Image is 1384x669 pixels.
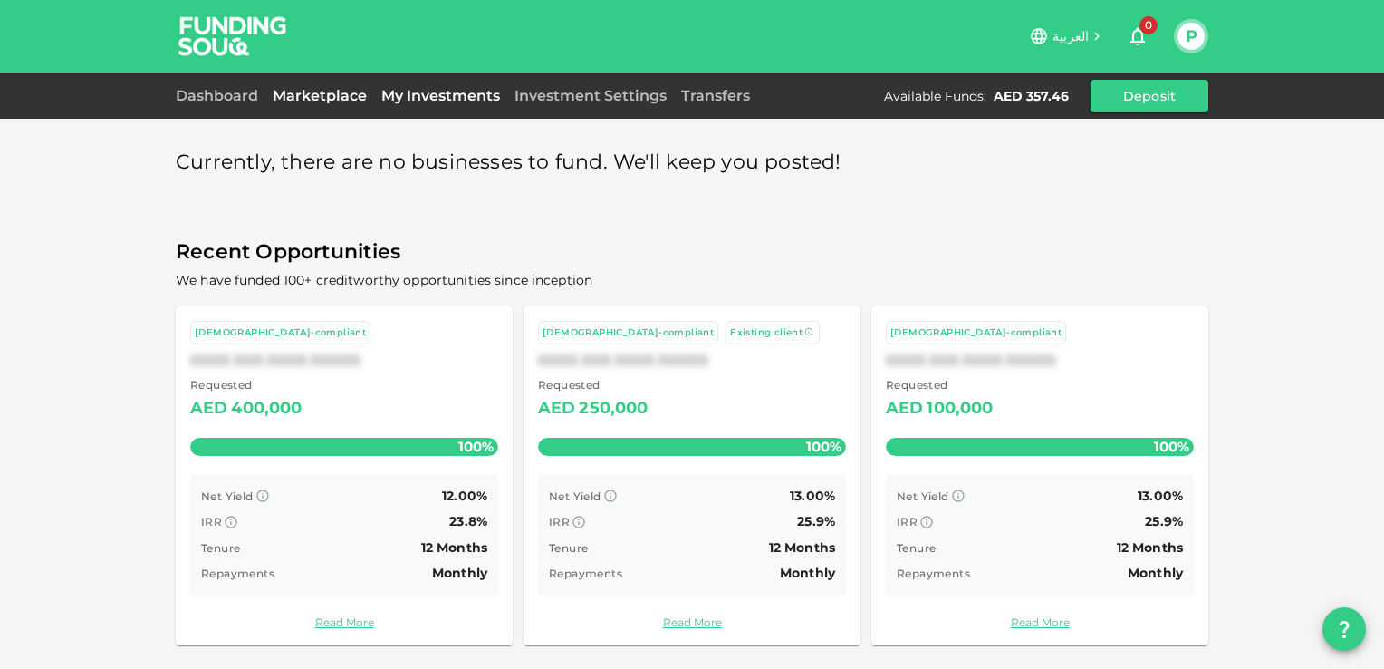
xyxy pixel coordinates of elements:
[886,614,1194,631] a: Read More
[538,376,649,394] span: Requested
[884,87,986,105] div: Available Funds :
[994,87,1069,105] div: AED 357.46
[442,488,487,504] span: 12.00%
[871,306,1208,645] a: [DEMOGRAPHIC_DATA]-compliantXXXX XXX XXXX XXXXX Requested AED100,000100% Net Yield 13.00% IRR 25....
[1138,488,1183,504] span: 13.00%
[897,515,918,528] span: IRR
[190,376,303,394] span: Requested
[201,541,240,555] span: Tenure
[1120,18,1156,54] button: 0
[790,488,835,504] span: 13.00%
[927,394,993,423] div: 100,000
[1145,513,1183,529] span: 25.9%
[1052,28,1089,44] span: العربية
[176,235,1208,270] span: Recent Opportunities
[1177,23,1205,50] button: P
[201,567,274,580] span: Repayments
[897,541,936,555] span: Tenure
[195,325,366,341] div: [DEMOGRAPHIC_DATA]-compliant
[190,352,498,369] div: XXXX XXX XXXX XXXXX
[549,541,588,555] span: Tenure
[886,352,1194,369] div: XXXX XXX XXXX XXXXX
[231,394,302,423] div: 400,000
[549,490,601,503] span: Net Yield
[265,87,374,104] a: Marketplace
[201,490,254,503] span: Net Yield
[1128,565,1183,581] span: Monthly
[897,567,970,580] span: Repayments
[421,539,487,556] span: 12 Months
[797,513,835,529] span: 25.9%
[1091,80,1208,112] button: Deposit
[190,394,227,423] div: AED
[538,352,846,369] div: XXXX XXX XXXX XXXXX
[890,325,1062,341] div: [DEMOGRAPHIC_DATA]-compliant
[769,539,835,556] span: 12 Months
[524,306,860,645] a: [DEMOGRAPHIC_DATA]-compliant Existing clientXXXX XXX XXXX XXXXX Requested AED250,000100% Net Yiel...
[190,614,498,631] a: Read More
[674,87,757,104] a: Transfers
[886,376,994,394] span: Requested
[730,326,803,338] span: Existing client
[454,433,498,460] span: 100%
[507,87,674,104] a: Investment Settings
[176,306,513,645] a: [DEMOGRAPHIC_DATA]-compliantXXXX XXX XXXX XXXXX Requested AED400,000100% Net Yield 12.00% IRR 23....
[432,565,487,581] span: Monthly
[201,515,222,528] span: IRR
[1322,607,1366,651] button: question
[549,567,622,580] span: Repayments
[176,87,265,104] a: Dashboard
[1117,539,1183,556] span: 12 Months
[543,325,714,341] div: [DEMOGRAPHIC_DATA]-compliant
[176,145,841,180] span: Currently, there are no businesses to fund. We'll keep you posted!
[549,515,570,528] span: IRR
[897,490,949,503] span: Net Yield
[176,272,592,288] span: We have funded 100+ creditworthy opportunities since inception
[538,614,846,631] a: Read More
[1139,16,1158,34] span: 0
[449,513,487,529] span: 23.8%
[780,565,835,581] span: Monthly
[1149,433,1194,460] span: 100%
[538,394,575,423] div: AED
[802,433,846,460] span: 100%
[886,394,923,423] div: AED
[374,87,507,104] a: My Investments
[579,394,648,423] div: 250,000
